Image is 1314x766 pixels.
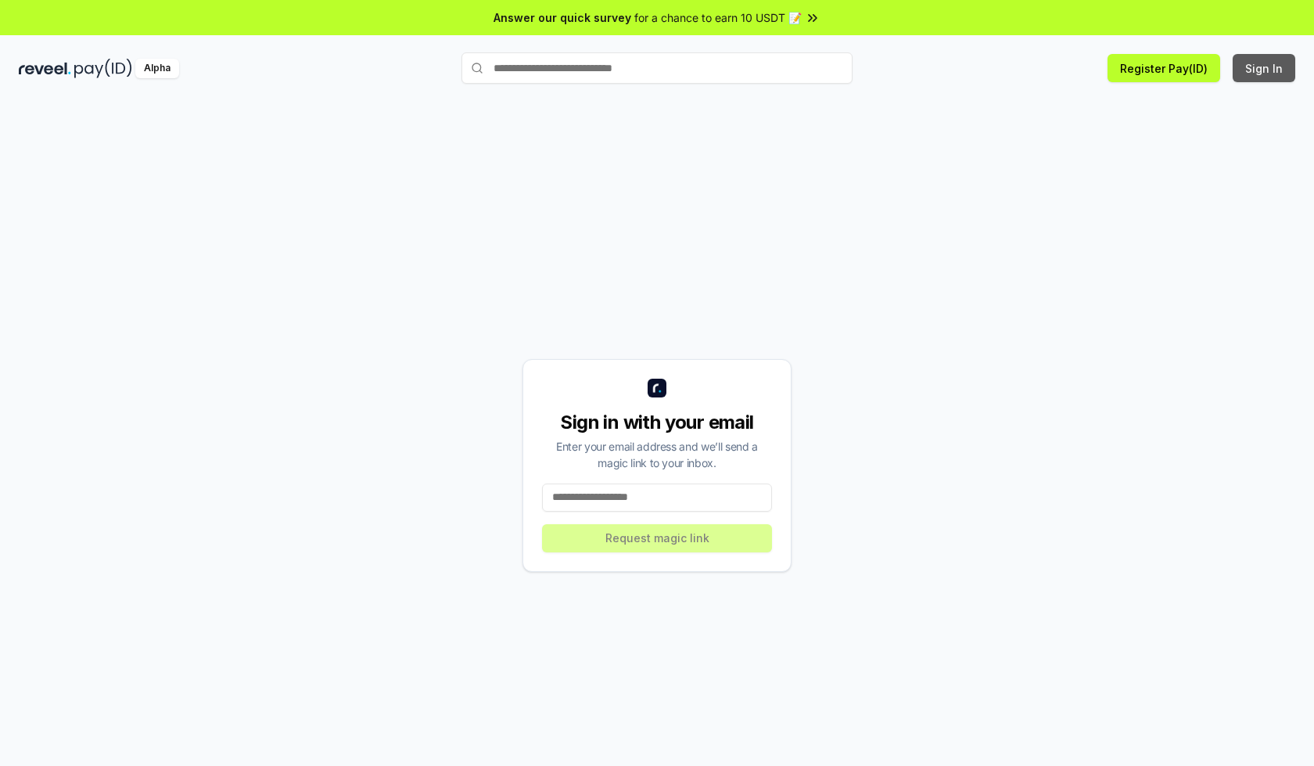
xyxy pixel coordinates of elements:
span: for a chance to earn 10 USDT 📝 [634,9,802,26]
div: Enter your email address and we’ll send a magic link to your inbox. [542,438,772,471]
button: Sign In [1233,54,1295,82]
img: reveel_dark [19,59,71,78]
button: Register Pay(ID) [1108,54,1220,82]
img: logo_small [648,379,666,397]
div: Alpha [135,59,179,78]
div: Sign in with your email [542,410,772,435]
img: pay_id [74,59,132,78]
span: Answer our quick survey [494,9,631,26]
